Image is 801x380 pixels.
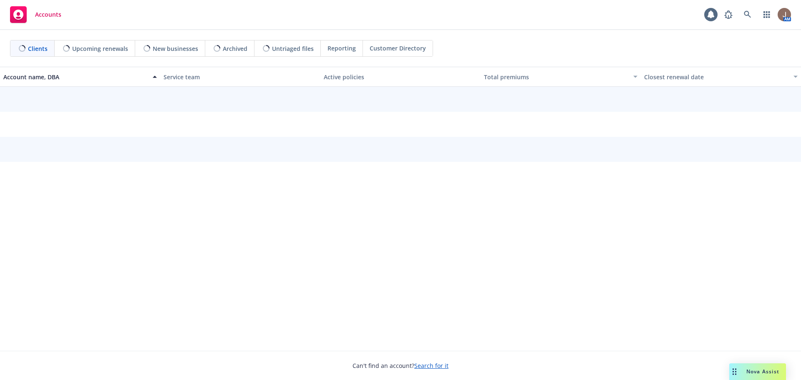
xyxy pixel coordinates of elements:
[739,6,756,23] a: Search
[729,363,740,380] div: Drag to move
[7,3,65,26] a: Accounts
[160,67,320,87] button: Service team
[778,8,791,21] img: photo
[746,368,779,375] span: Nova Assist
[758,6,775,23] a: Switch app
[641,67,801,87] button: Closest renewal date
[72,44,128,53] span: Upcoming renewals
[370,44,426,53] span: Customer Directory
[729,363,786,380] button: Nova Assist
[720,6,737,23] a: Report a Bug
[353,361,448,370] span: Can't find an account?
[484,73,628,81] div: Total premiums
[3,73,148,81] div: Account name, DBA
[28,44,48,53] span: Clients
[164,73,317,81] div: Service team
[35,11,61,18] span: Accounts
[223,44,247,53] span: Archived
[481,67,641,87] button: Total premiums
[644,73,788,81] div: Closest renewal date
[414,362,448,370] a: Search for it
[320,67,481,87] button: Active policies
[272,44,314,53] span: Untriaged files
[153,44,198,53] span: New businesses
[324,73,477,81] div: Active policies
[327,44,356,53] span: Reporting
